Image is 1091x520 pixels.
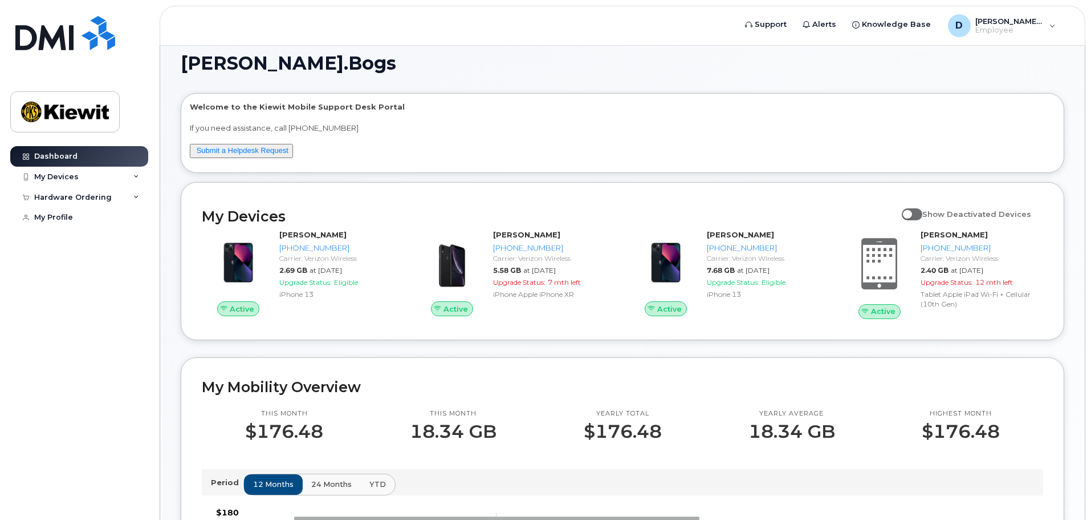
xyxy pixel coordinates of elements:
a: Active[PERSON_NAME][PHONE_NUMBER]Carrier: Verizon Wireless2.69 GBat [DATE]Upgrade Status:Eligible... [202,229,402,316]
span: Eligible [762,278,785,287]
img: image20231002-3703462-1qb80zy.jpeg [425,235,479,290]
button: Submit a Helpdesk Request [190,144,293,158]
span: Employee [975,26,1044,35]
a: Active[PERSON_NAME][PHONE_NUMBER]Carrier: Verizon Wireless7.68 GBat [DATE]Upgrade Status:Eligible... [629,229,829,316]
p: Welcome to the Kiewit Mobile Support Desk Portal [190,102,1055,112]
p: $176.48 [584,421,662,442]
span: 7 mth left [548,278,581,287]
iframe: Messenger Launcher [1041,470,1082,511]
div: [PHONE_NUMBER] [279,243,397,253]
div: [PHONE_NUMBER] [921,243,1039,253]
p: Highest month [922,409,1000,418]
span: Active [443,304,468,315]
a: Active[PERSON_NAME][PHONE_NUMBER]Carrier: Verizon Wireless2.40 GBat [DATE]Upgrade Status:12 mth l... [843,229,1043,319]
div: iPhone 13 [279,289,397,299]
img: image20231002-3703462-1ig824h.jpeg [638,235,693,290]
p: $176.48 [245,421,323,442]
div: iPhone 13 [707,289,825,299]
span: Upgrade Status: [707,278,759,287]
tspan: $180 [216,507,239,518]
p: This month [245,409,323,418]
span: Active [871,306,895,317]
a: Active[PERSON_NAME][PHONE_NUMBER]Carrier: Verizon Wireless5.58 GBat [DATE]Upgrade Status:7 mth le... [416,229,616,316]
span: 7.68 GB [707,266,735,275]
strong: [PERSON_NAME] [493,230,560,239]
span: Eligible [334,278,358,287]
h2: My Devices [202,208,896,225]
span: at [DATE] [310,266,342,275]
span: at [DATE] [737,266,770,275]
input: Show Deactivated Devices [902,203,911,212]
span: at [DATE] [523,266,556,275]
span: 5.58 GB [493,266,521,275]
span: 2.69 GB [279,266,307,275]
div: [PHONE_NUMBER] [707,243,825,253]
span: Upgrade Status: [279,278,332,287]
span: 24 months [311,479,352,490]
div: Carrier: Verizon Wireless [279,253,397,263]
p: 18.34 GB [410,421,496,442]
div: Carrier: Verizon Wireless [921,253,1039,263]
div: iPhone Apple iPhone XR [493,289,611,299]
div: Carrier: Verizon Wireless [493,253,611,263]
span: Upgrade Status: [921,278,973,287]
span: 12 mth left [975,278,1013,287]
p: Period [211,477,243,488]
div: Daniel.Bogs [940,14,1064,37]
span: at [DATE] [951,266,983,275]
img: image20231002-3703462-1ig824h.jpeg [211,235,266,290]
a: Submit a Helpdesk Request [197,146,288,155]
div: Carrier: Verizon Wireless [707,253,825,263]
p: This month [410,409,496,418]
strong: [PERSON_NAME] [279,230,347,239]
strong: [PERSON_NAME] [707,230,774,239]
span: Active [230,304,254,315]
p: Yearly total [584,409,662,418]
span: Active [657,304,682,315]
p: 18.34 GB [748,421,835,442]
h2: My Mobility Overview [202,378,1043,396]
p: If you need assistance, call [PHONE_NUMBER] [190,123,1055,134]
span: Show Deactivated Devices [922,209,1031,219]
p: Yearly average [748,409,835,418]
div: Tablet Apple iPad Wi-Fi + Cellular (10th Gen) [921,289,1039,309]
span: Upgrade Status: [493,278,545,287]
div: [PHONE_NUMBER] [493,243,611,253]
strong: [PERSON_NAME] [921,230,988,239]
p: $176.48 [922,421,1000,442]
span: YTD [369,479,386,490]
span: 2.40 GB [921,266,948,275]
span: [PERSON_NAME].Bogs [181,55,396,72]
